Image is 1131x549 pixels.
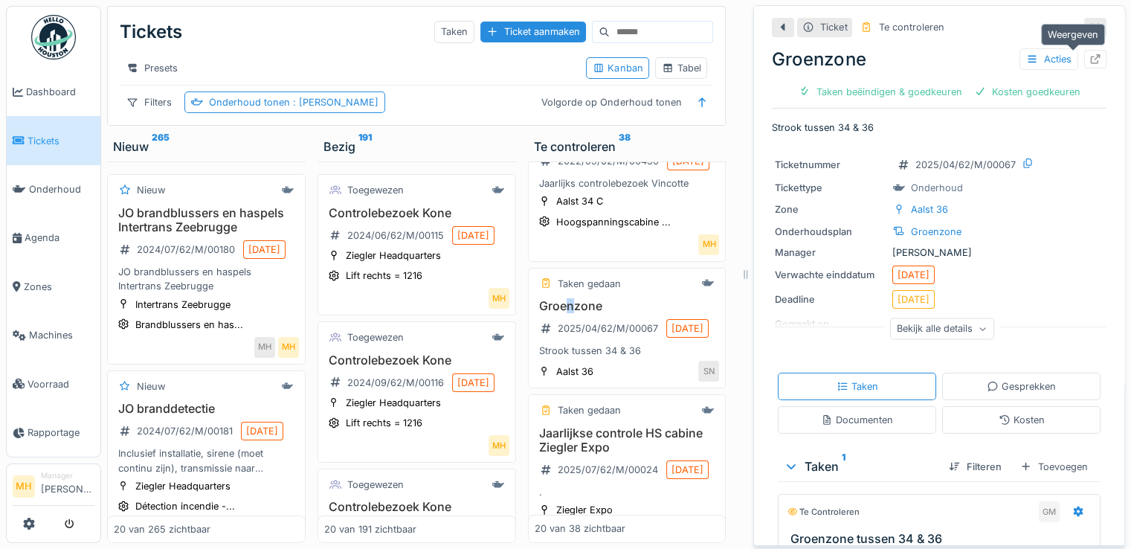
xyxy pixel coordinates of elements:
[793,82,968,102] div: Taken beëindigen & goedkeuren
[534,138,721,155] div: Te controleren
[698,361,719,382] div: SN
[999,413,1045,427] div: Kosten
[7,68,100,116] a: Dashboard
[248,243,280,257] div: [DATE]
[890,318,994,339] div: Bekijk alle details
[114,446,299,475] div: Inclusief installatie, sirene (moet continu zijn), transmissie naar inbraak, vervangen van vervui...
[535,522,625,536] div: 20 van 38 zichtbaar
[1041,24,1105,45] div: Weergeven
[7,165,100,213] a: Onderhoud
[775,181,886,195] div: Tickettype
[535,344,720,358] div: Strook tussen 34 & 36
[25,231,94,245] span: Agenda
[137,424,233,438] div: 2024/07/62/M/00181
[535,91,688,113] div: Volgorde op Onderhoud tonen
[29,328,94,342] span: Machines
[347,478,404,492] div: Toegewezen
[619,138,631,155] sup: 38
[28,377,94,391] span: Voorraad
[775,292,886,306] div: Deadline
[290,97,378,108] span: : [PERSON_NAME]
[1019,48,1078,70] div: Acties
[135,318,243,332] div: Brandblussers en has...
[324,522,416,536] div: 20 van 191 zichtbaar
[772,121,1106,135] p: Strook tussen 34 & 36
[346,269,422,283] div: Lift rechts = 1216
[772,46,1106,73] div: Groenzone
[278,337,299,358] div: MH
[556,194,603,208] div: Aalst 34 C
[457,376,489,390] div: [DATE]
[556,365,593,379] div: Aalst 36
[556,215,671,229] div: Hoogspanningscabine ...
[535,176,720,190] div: Jaarlijks controlebezoek Vincotte
[113,138,300,155] div: Nieuw
[152,138,170,155] sup: 265
[120,91,178,113] div: Filters
[114,265,299,293] div: JO brandblussers en haspels Intertrans Zeebrugge
[784,457,937,475] div: Taken
[775,225,886,239] div: Onderhoudsplan
[29,182,94,196] span: Onderhoud
[7,359,100,408] a: Voorraad
[915,158,1016,172] div: 2025/04/62/M/00067
[911,225,961,239] div: Groenzone
[246,424,278,438] div: [DATE]
[254,337,275,358] div: MH
[137,183,165,197] div: Nieuw
[7,213,100,262] a: Agenda
[775,245,886,260] div: Manager
[558,277,621,291] div: Taken gedaan
[775,268,886,282] div: Verwachte einddatum
[324,500,509,514] h3: Controlebezoek Kone
[346,396,441,410] div: Ziegler Headquarters
[434,21,474,42] div: Taken
[943,457,1008,477] div: Filteren
[41,470,94,502] li: [PERSON_NAME]
[13,475,35,498] li: MH
[114,522,210,536] div: 20 van 265 zichtbaar
[26,85,94,99] span: Dashboard
[7,116,100,164] a: Tickets
[489,435,509,456] div: MH
[120,13,182,51] div: Tickets
[135,499,235,513] div: Détection incendie -...
[1014,456,1095,478] div: Toevoegen
[324,206,509,220] h3: Controlebezoek Kone
[137,379,165,394] div: Nieuw
[347,376,444,390] div: 2024/09/62/M/00116
[671,321,703,335] div: [DATE]
[535,485,720,499] div: .
[7,408,100,457] a: Rapportage
[480,22,586,42] div: Ticket aanmaken
[347,183,404,197] div: Toegewezen
[820,20,847,34] div: Ticket
[775,245,1103,260] div: [PERSON_NAME]
[28,134,94,148] span: Tickets
[24,280,94,294] span: Zones
[135,479,231,493] div: Ziegler Headquarters
[698,234,719,255] div: MH
[31,15,76,60] img: Badge_color-CXgf-gQk.svg
[209,95,378,109] div: Onderhoud tonen
[821,413,893,427] div: Documenten
[323,138,510,155] div: Bezig
[558,403,621,417] div: Taken gedaan
[7,311,100,359] a: Machines
[346,248,441,263] div: Ziegler Headquarters
[837,379,878,394] div: Taken
[489,288,509,309] div: MH
[358,138,372,155] sup: 191
[911,202,948,216] div: Aalst 36
[324,353,509,367] h3: Controlebezoek Kone
[898,268,929,282] div: [DATE]
[898,292,929,306] div: [DATE]
[987,379,1056,394] div: Gesprekken
[775,158,886,172] div: Ticketnummer
[135,298,231,312] div: Intertrans Zeebrugge
[114,206,299,234] h3: JO brandblussers en haspels Intertrans Zeebrugge
[911,181,963,195] div: Onderhoud
[558,463,658,477] div: 2025/07/62/M/00024
[535,299,720,313] h3: Groenzone
[347,228,444,243] div: 2024/06/62/M/00115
